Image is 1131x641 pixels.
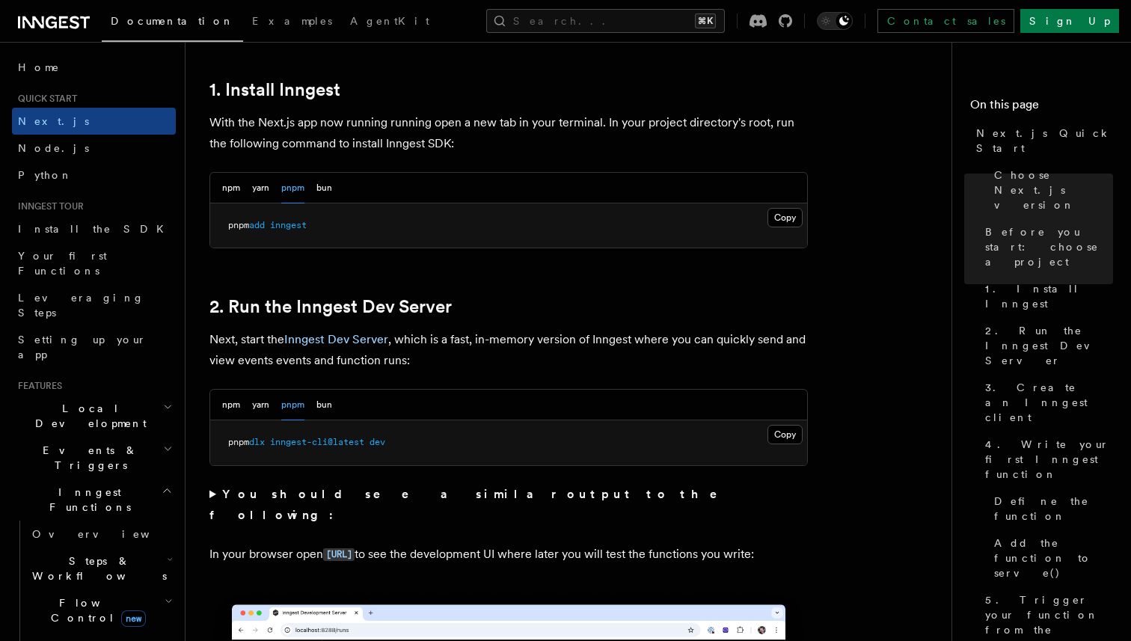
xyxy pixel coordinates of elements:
button: Events & Triggers [12,437,176,479]
span: AgentKit [350,15,429,27]
span: Local Development [12,401,163,431]
a: Next.js [12,108,176,135]
strong: You should see a similar output to the following: [209,487,738,522]
span: Features [12,380,62,392]
a: Node.js [12,135,176,162]
a: 3. Create an Inngest client [979,374,1113,431]
span: Node.js [18,142,89,154]
code: [URL] [323,548,355,561]
button: pnpm [281,173,304,203]
span: inngest-cli@latest [270,437,364,447]
a: Add the function to serve() [988,530,1113,586]
a: Inngest Dev Server [284,332,388,346]
button: Flow Controlnew [26,589,176,631]
button: Inngest Functions [12,479,176,521]
button: Copy [767,208,803,227]
span: Examples [252,15,332,27]
span: 1. Install Inngest [985,281,1113,311]
a: Setting up your app [12,326,176,368]
a: 1. Install Inngest [209,79,340,100]
button: npm [222,173,240,203]
kbd: ⌘K [695,13,716,28]
span: dev [370,437,385,447]
span: Leveraging Steps [18,292,144,319]
span: 3. Create an Inngest client [985,380,1113,425]
span: Next.js Quick Start [976,126,1113,156]
span: Inngest tour [12,200,84,212]
span: Choose Next.js version [994,168,1113,212]
span: Before you start: choose a project [985,224,1113,269]
a: 4. Write your first Inngest function [979,431,1113,488]
a: Next.js Quick Start [970,120,1113,162]
a: 2. Run the Inngest Dev Server [209,296,452,317]
button: Local Development [12,395,176,437]
span: add [249,220,265,230]
summary: You should see a similar output to the following: [209,484,808,526]
span: Define the function [994,494,1113,524]
button: Search...⌘K [486,9,725,33]
a: 1. Install Inngest [979,275,1113,317]
p: In your browser open to see the development UI where later you will test the functions you write: [209,544,808,565]
button: npm [222,390,240,420]
button: bun [316,390,332,420]
span: Documentation [111,15,234,27]
span: Steps & Workflows [26,553,167,583]
span: 4. Write your first Inngest function [985,437,1113,482]
span: Inngest Functions [12,485,162,515]
a: Examples [243,4,341,40]
a: Choose Next.js version [988,162,1113,218]
span: new [121,610,146,627]
span: Quick start [12,93,77,105]
button: Steps & Workflows [26,548,176,589]
button: yarn [252,173,269,203]
span: Python [18,169,73,181]
a: Python [12,162,176,188]
button: Toggle dark mode [817,12,853,30]
a: 2. Run the Inngest Dev Server [979,317,1113,374]
p: Next, start the , which is a fast, in-memory version of Inngest where you can quickly send and vi... [209,329,808,371]
span: Home [18,60,60,75]
span: pnpm [228,437,249,447]
span: Events & Triggers [12,443,163,473]
a: Your first Functions [12,242,176,284]
span: 2. Run the Inngest Dev Server [985,323,1113,368]
button: bun [316,173,332,203]
span: Your first Functions [18,250,107,277]
button: yarn [252,390,269,420]
a: Leveraging Steps [12,284,176,326]
span: Add the function to serve() [994,536,1113,580]
span: pnpm [228,220,249,230]
a: Before you start: choose a project [979,218,1113,275]
span: Next.js [18,115,89,127]
a: Contact sales [877,9,1014,33]
a: Overview [26,521,176,548]
p: With the Next.js app now running running open a new tab in your terminal. In your project directo... [209,112,808,154]
span: dlx [249,437,265,447]
span: Flow Control [26,595,165,625]
h4: On this page [970,96,1113,120]
span: Overview [32,528,186,540]
a: Define the function [988,488,1113,530]
a: Sign Up [1020,9,1119,33]
button: Copy [767,425,803,444]
span: Setting up your app [18,334,147,361]
a: AgentKit [341,4,438,40]
button: pnpm [281,390,304,420]
a: Install the SDK [12,215,176,242]
span: Install the SDK [18,223,173,235]
span: inngest [270,220,307,230]
a: Documentation [102,4,243,42]
a: [URL] [323,547,355,561]
a: Home [12,54,176,81]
